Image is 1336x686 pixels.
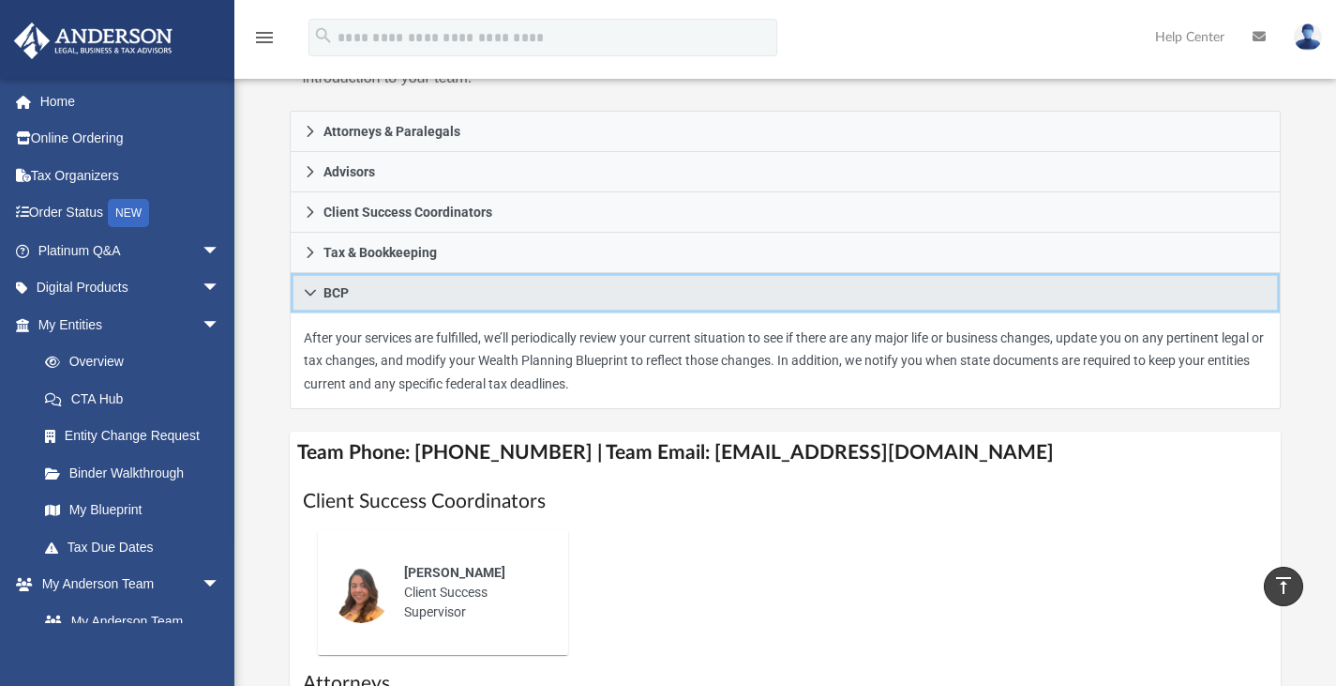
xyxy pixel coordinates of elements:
[290,273,1282,313] a: BCP
[290,233,1282,273] a: Tax & Bookkeeping
[13,157,248,194] a: Tax Organizers
[13,83,248,120] a: Home
[313,25,334,46] i: search
[26,380,248,418] a: CTA Hub
[13,120,248,158] a: Online Ordering
[323,286,349,299] span: BCP
[13,566,239,603] a: My Anderson Teamarrow_drop_down
[26,528,248,566] a: Tax Due Dates
[26,454,248,492] a: Binder Walkthrough
[323,165,375,178] span: Advisors
[13,306,248,343] a: My Entitiesarrow_drop_down
[323,125,460,138] span: Attorneys & Paralegals
[323,206,492,219] span: Client Success Coordinators
[290,192,1282,233] a: Client Success Coordinators
[202,306,239,344] span: arrow_drop_down
[253,26,276,49] i: menu
[202,269,239,308] span: arrow_drop_down
[202,566,239,604] span: arrow_drop_down
[1264,567,1303,606] a: vertical_align_top
[26,418,248,455] a: Entity Change Request
[323,246,437,259] span: Tax & Bookkeeping
[290,152,1282,192] a: Advisors
[108,199,149,227] div: NEW
[304,327,1268,396] p: After your services are fulfilled, we’ll periodically review your current situation to see if the...
[404,565,505,580] span: [PERSON_NAME]
[303,488,1268,515] h1: Client Success Coordinators
[331,563,391,623] img: thumbnail
[290,432,1282,474] h4: Team Phone: [PHONE_NUMBER] | Team Email: [EMAIL_ADDRESS][DOMAIN_NAME]
[26,602,230,640] a: My Anderson Team
[26,492,239,529] a: My Blueprint
[1272,574,1295,597] i: vertical_align_top
[13,269,248,307] a: Digital Productsarrow_drop_down
[8,23,178,59] img: Anderson Advisors Platinum Portal
[202,232,239,270] span: arrow_drop_down
[13,232,248,269] a: Platinum Q&Aarrow_drop_down
[290,111,1282,152] a: Attorneys & Paralegals
[1294,23,1322,51] img: User Pic
[290,313,1282,410] div: BCP
[391,550,555,635] div: Client Success Supervisor
[253,36,276,49] a: menu
[26,343,248,381] a: Overview
[13,194,248,233] a: Order StatusNEW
